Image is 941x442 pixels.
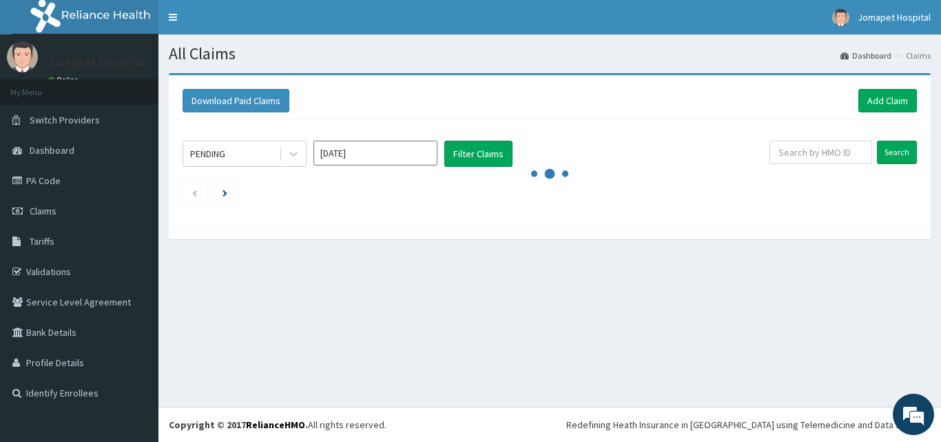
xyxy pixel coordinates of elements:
a: Previous page [192,186,198,199]
span: Tariffs [30,235,54,248]
input: Search by HMO ID [769,141,872,164]
p: Jomapet Hospital [48,56,145,68]
a: Dashboard [840,50,891,61]
img: User Image [832,9,849,26]
a: Online [48,75,81,85]
input: Select Month and Year [313,141,437,165]
footer: All rights reserved. [158,407,941,442]
img: User Image [7,41,38,72]
a: RelianceHMO [246,419,305,431]
a: Next page [223,186,227,199]
li: Claims [893,50,931,61]
span: Jomapet Hospital [858,11,931,23]
button: Filter Claims [444,141,513,167]
span: Dashboard [30,144,74,157]
span: Claims [30,205,56,217]
svg: audio-loading [529,153,570,194]
input: Search [877,141,917,164]
div: Redefining Heath Insurance in [GEOGRAPHIC_DATA] using Telemedicine and Data Science! [566,418,931,432]
span: Switch Providers [30,114,100,126]
button: Download Paid Claims [183,89,289,112]
strong: Copyright © 2017 . [169,419,308,431]
a: Add Claim [858,89,917,112]
h1: All Claims [169,45,931,63]
div: PENDING [190,147,225,161]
